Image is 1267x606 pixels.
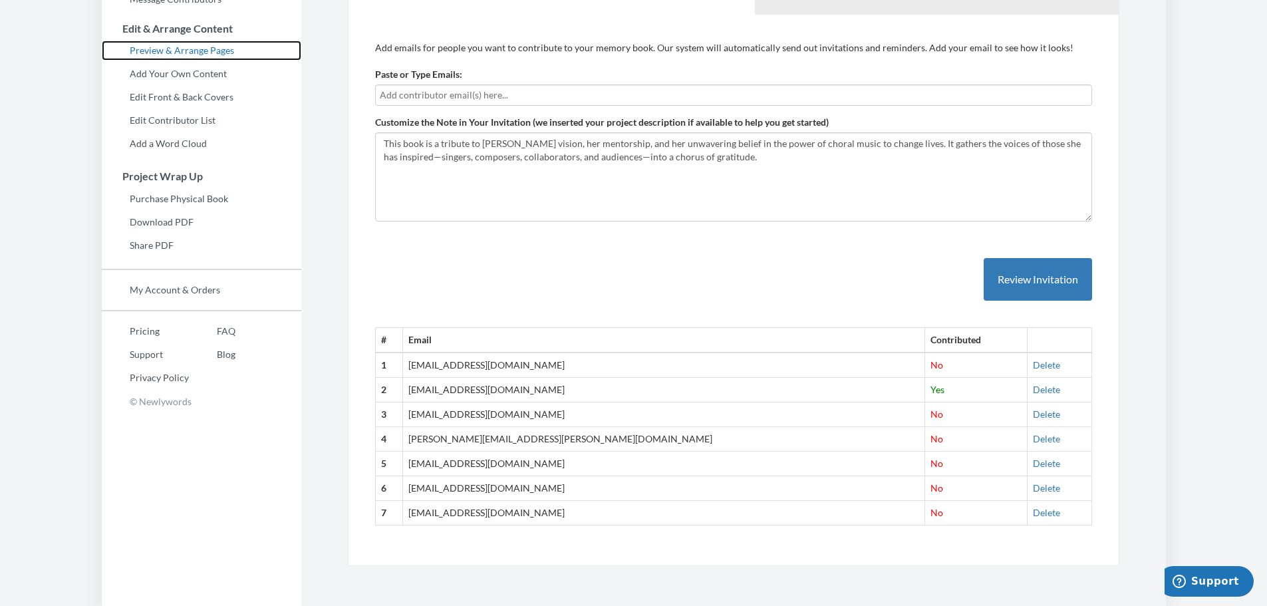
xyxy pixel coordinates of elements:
[402,402,924,427] td: [EMAIL_ADDRESS][DOMAIN_NAME]
[102,23,301,35] h3: Edit & Arrange Content
[930,359,943,371] span: No
[102,212,301,232] a: Download PDF
[102,170,301,182] h3: Project Wrap Up
[102,235,301,255] a: Share PDF
[930,507,943,518] span: No
[375,452,402,476] th: 5
[102,189,301,209] a: Purchase Physical Book
[1033,433,1060,444] a: Delete
[375,68,462,81] label: Paste or Type Emails:
[102,134,301,154] a: Add a Word Cloud
[375,353,402,377] th: 1
[930,458,943,469] span: No
[375,378,402,402] th: 2
[402,328,924,353] th: Email
[102,41,301,61] a: Preview & Arrange Pages
[1033,482,1060,494] a: Delete
[925,328,1028,353] th: Contributed
[102,280,301,300] a: My Account & Orders
[380,88,1087,102] input: Add contributor email(s) here...
[1033,359,1060,371] a: Delete
[102,345,189,365] a: Support
[102,321,189,341] a: Pricing
[102,391,301,412] p: © Newlywords
[375,116,829,129] label: Customize the Note in Your Invitation (we inserted your project description if available to help ...
[375,501,402,526] th: 7
[102,64,301,84] a: Add Your Own Content
[375,328,402,353] th: #
[402,452,924,476] td: [EMAIL_ADDRESS][DOMAIN_NAME]
[402,476,924,501] td: [EMAIL_ADDRESS][DOMAIN_NAME]
[402,501,924,526] td: [EMAIL_ADDRESS][DOMAIN_NAME]
[1033,408,1060,420] a: Delete
[1033,507,1060,518] a: Delete
[1033,458,1060,469] a: Delete
[930,433,943,444] span: No
[984,258,1092,301] button: Review Invitation
[189,321,235,341] a: FAQ
[402,427,924,452] td: [PERSON_NAME][EMAIL_ADDRESS][PERSON_NAME][DOMAIN_NAME]
[402,353,924,377] td: [EMAIL_ADDRESS][DOMAIN_NAME]
[102,87,301,107] a: Edit Front & Back Covers
[102,368,189,388] a: Privacy Policy
[375,402,402,427] th: 3
[375,41,1092,55] p: Add emails for people you want to contribute to your memory book. Our system will automatically s...
[189,345,235,365] a: Blog
[1033,384,1060,395] a: Delete
[1165,566,1254,599] iframe: Opens a widget where you can chat to one of our agents
[375,132,1092,222] textarea: This book is a tribute to [PERSON_NAME] vision, her mentorship, and her unwavering belief in the ...
[102,110,301,130] a: Edit Contributor List
[402,378,924,402] td: [EMAIL_ADDRESS][DOMAIN_NAME]
[375,427,402,452] th: 4
[930,482,943,494] span: No
[930,384,944,395] span: Yes
[375,476,402,501] th: 6
[930,408,943,420] span: No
